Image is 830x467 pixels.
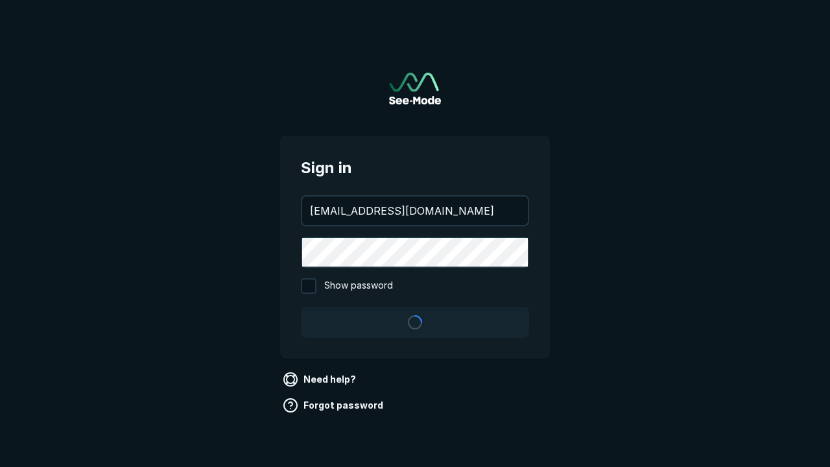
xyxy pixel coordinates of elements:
span: Show password [324,278,393,294]
a: Need help? [280,369,361,390]
input: your@email.com [302,197,528,225]
span: Sign in [301,156,529,180]
a: Forgot password [280,395,388,416]
img: See-Mode Logo [389,73,441,104]
a: Go to sign in [389,73,441,104]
